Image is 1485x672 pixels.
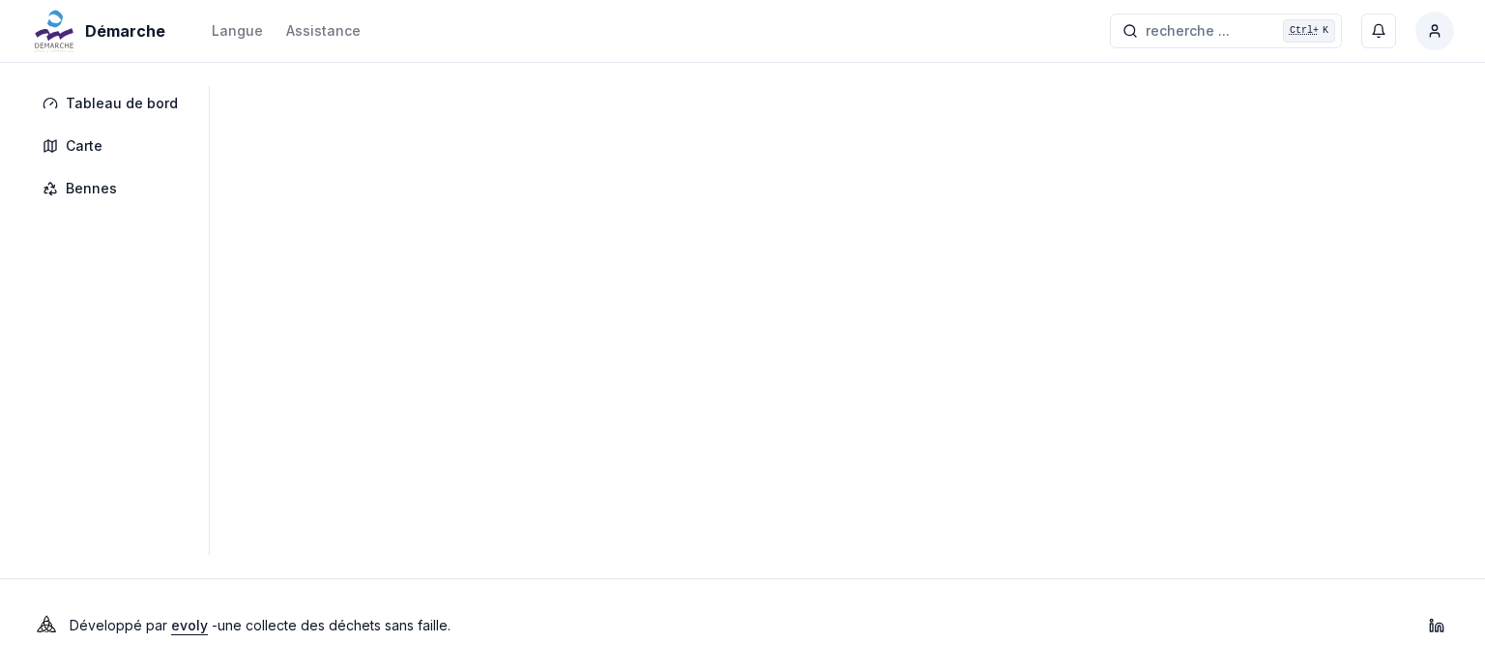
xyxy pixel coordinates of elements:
[1110,14,1342,48] button: recherche ...Ctrl+K
[31,86,197,121] a: Tableau de bord
[212,19,263,43] button: Langue
[66,94,178,113] span: Tableau de bord
[31,610,62,641] img: Evoly Logo
[66,179,117,198] span: Bennes
[212,21,263,41] div: Langue
[85,19,165,43] span: Démarche
[171,617,208,633] a: evoly
[70,612,451,639] p: Développé par - une collecte des déchets sans faille .
[31,19,173,43] a: Démarche
[31,171,197,206] a: Bennes
[66,136,102,156] span: Carte
[286,19,361,43] a: Assistance
[31,8,77,54] img: Démarche Logo
[31,129,197,163] a: Carte
[1146,21,1230,41] span: recherche ...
